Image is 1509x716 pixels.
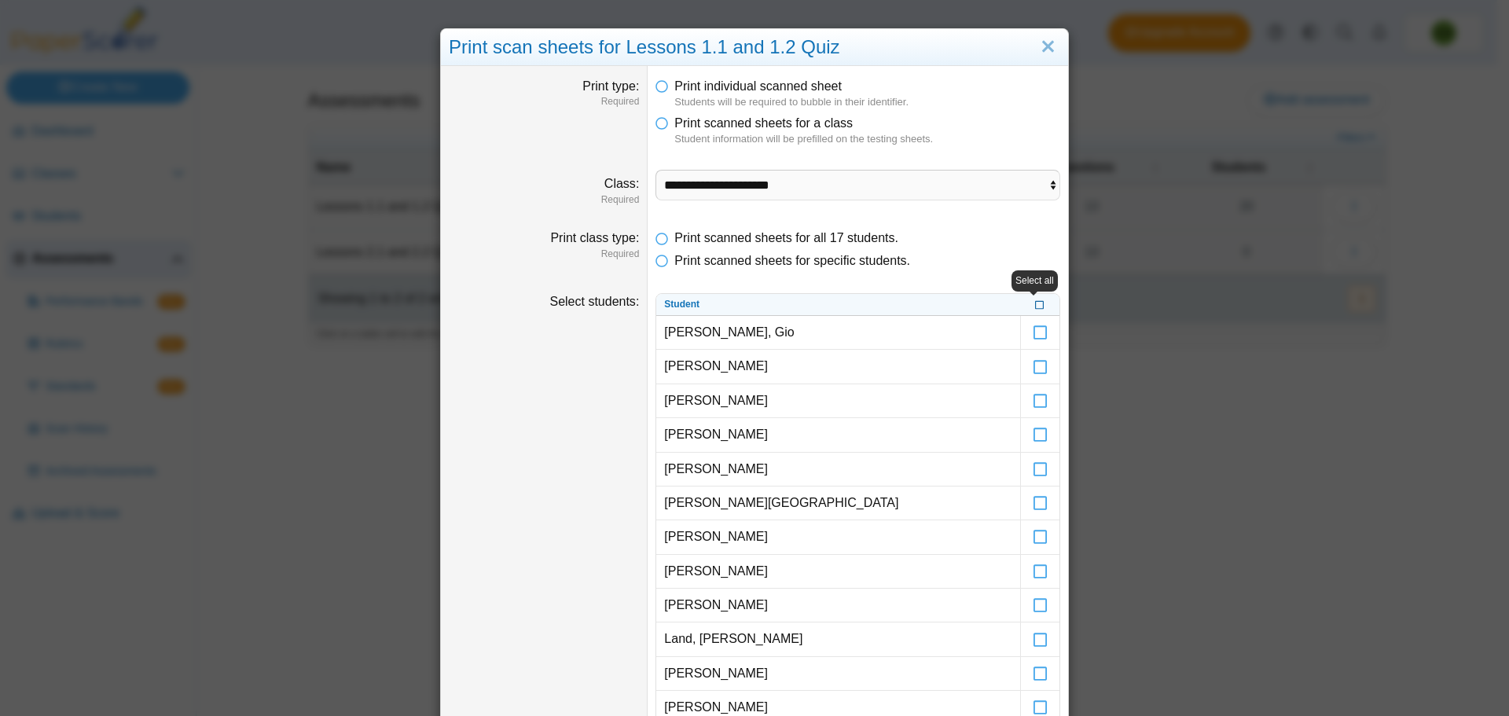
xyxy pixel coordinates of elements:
label: Select students [549,295,639,308]
label: Class [604,177,639,190]
th: Student [656,294,1020,316]
dfn: Required [449,193,639,207]
td: Land, [PERSON_NAME] [656,622,1020,656]
td: [PERSON_NAME] [656,453,1020,487]
label: Print class type [550,231,639,244]
td: [PERSON_NAME] [656,350,1020,384]
span: Print scanned sheets for specific students. [674,254,910,267]
td: [PERSON_NAME] [656,589,1020,622]
a: Close [1036,34,1060,61]
label: Print type [582,79,639,93]
td: [PERSON_NAME] [656,520,1020,554]
div: Print scan sheets for Lessons 1.1 and 1.2 Quiz [441,29,1068,66]
dfn: Student information will be prefilled on the testing sheets. [674,132,1060,146]
dfn: Students will be required to bubble in their identifier. [674,95,1060,109]
dfn: Required [449,95,639,108]
td: [PERSON_NAME] [656,657,1020,691]
td: [PERSON_NAME], Gio [656,316,1020,350]
div: Select all [1012,270,1058,292]
span: Print individual scanned sheet [674,79,842,93]
td: [PERSON_NAME] [656,384,1020,418]
dfn: Required [449,248,639,261]
span: Print scanned sheets for a class [674,116,853,130]
span: Print scanned sheets for all 17 students. [674,231,898,244]
td: [PERSON_NAME][GEOGRAPHIC_DATA] [656,487,1020,520]
td: [PERSON_NAME] [656,555,1020,589]
td: [PERSON_NAME] [656,418,1020,452]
